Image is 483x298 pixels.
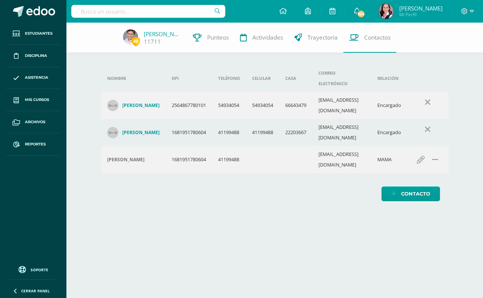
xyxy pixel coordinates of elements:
[312,146,371,173] td: [EMAIL_ADDRESS][DOMAIN_NAME]
[187,23,234,53] a: Punteos
[212,92,246,119] td: 54934054
[6,111,60,133] a: Archivos
[107,157,160,163] div: Nesly Oliva
[308,34,338,41] span: Trayectoria
[6,133,60,156] a: Reportes
[312,92,371,119] td: [EMAIL_ADDRESS][DOMAIN_NAME]
[212,146,246,173] td: 41199488
[25,53,47,59] span: Disciplina
[31,267,48,272] span: Soporte
[212,65,246,92] th: Teléfono
[122,102,160,109] h4: [PERSON_NAME]
[107,100,160,111] a: [PERSON_NAME]
[107,127,160,138] a: [PERSON_NAME]
[25,119,45,125] span: Archivos
[246,119,279,146] td: 41199488
[343,23,396,53] a: Contactos
[371,92,407,119] td: Encargado
[399,5,443,12] span: [PERSON_NAME]
[122,130,160,136] h4: [PERSON_NAME]
[25,75,48,81] span: Asistencia
[252,34,283,41] span: Actividades
[6,23,60,45] a: Estudiantes
[107,127,118,138] img: 30x30
[166,119,212,146] td: 1681951780604
[378,4,394,19] img: 03ff0526453eeaa6c283339c1e1f4035.png
[123,29,138,44] img: fb9feb228ca853b9b1d88e0bb6480dc6.png
[6,67,60,89] a: Asistencia
[107,100,118,111] img: 30x30
[207,34,229,41] span: Punteos
[381,186,440,201] a: Contacto
[144,30,182,38] a: [PERSON_NAME]
[312,119,371,146] td: [EMAIL_ADDRESS][DOMAIN_NAME]
[166,146,212,173] td: 1681951780604
[25,31,52,37] span: Estudiantes
[371,65,407,92] th: Relación
[371,146,407,173] td: MAMA
[364,34,391,41] span: Contactos
[166,65,212,92] th: DPI
[21,288,50,293] span: Cerrar panel
[279,65,312,92] th: Casa
[401,187,430,201] span: Contacto
[101,65,166,92] th: Nombre
[212,119,246,146] td: 41199488
[279,119,312,146] td: 22203667
[289,23,343,53] a: Trayectoria
[166,92,212,119] td: 2564867780101
[9,264,57,274] a: Soporte
[371,119,407,146] td: Encargado
[246,65,279,92] th: Celular
[399,11,443,18] span: Mi Perfil
[107,157,145,163] h4: [PERSON_NAME]
[144,38,161,46] a: 11711
[132,37,140,46] span: 40
[71,5,225,18] input: Busca un usuario...
[234,23,289,53] a: Actividades
[246,92,279,119] td: 54934054
[357,10,365,18] span: 104
[25,141,46,147] span: Reportes
[25,97,49,103] span: Mis cursos
[279,92,312,119] td: 66643479
[6,89,60,111] a: Mis cursos
[312,65,371,92] th: Correo electrónico
[6,45,60,67] a: Disciplina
